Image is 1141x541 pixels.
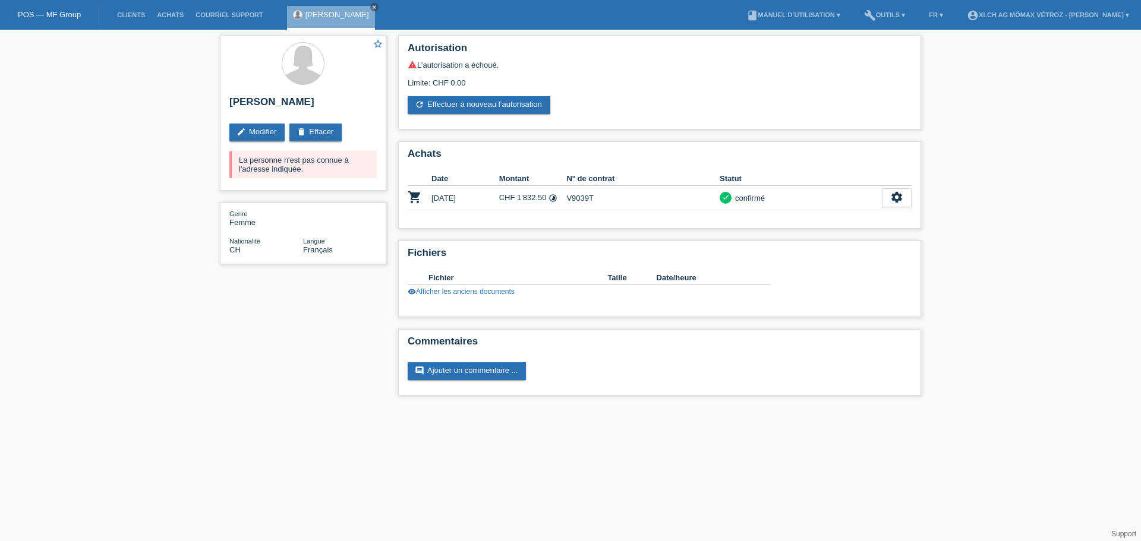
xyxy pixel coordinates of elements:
[1111,530,1136,538] a: Support
[428,271,607,285] th: Fichier
[373,39,383,49] i: star_border
[657,271,754,285] th: Date/heure
[431,186,499,210] td: [DATE]
[229,238,260,245] span: Nationalité
[371,4,377,10] i: close
[151,11,190,18] a: Achats
[111,11,151,18] a: Clients
[229,245,241,254] span: Suisse
[229,210,248,217] span: Genre
[408,96,550,114] a: refreshEffectuer à nouveau l’autorisation
[415,100,424,109] i: refresh
[229,151,377,178] div: La personne n'est pas connue à l'adresse indiquée.
[408,336,912,353] h2: Commentaires
[408,148,912,166] h2: Achats
[373,39,383,51] a: star_border
[415,366,424,375] i: comment
[566,172,720,186] th: N° de contrat
[305,10,369,19] a: [PERSON_NAME]
[967,10,979,21] i: account_circle
[858,11,911,18] a: buildOutils ▾
[408,247,912,265] h2: Fichiers
[431,172,499,186] th: Date
[303,245,333,254] span: Français
[746,10,758,21] i: book
[408,287,515,296] a: visibilityAfficher les anciens documents
[864,10,876,21] i: build
[499,186,567,210] td: CHF 1'832.50
[408,190,422,204] i: POSP00021808
[229,124,285,141] a: editModifier
[229,209,303,227] div: Femme
[721,193,730,201] i: check
[408,60,417,69] i: warning
[229,96,377,114] h2: [PERSON_NAME]
[289,124,342,141] a: deleteEffacer
[566,186,720,210] td: V9039T
[499,172,567,186] th: Montant
[303,238,325,245] span: Langue
[237,127,246,137] i: edit
[549,194,557,203] i: Taux fixes - Paiement d’intérêts par le client (12 versements)
[961,11,1135,18] a: account_circleXLCH AG Mömax Vétroz - [PERSON_NAME] ▾
[720,172,882,186] th: Statut
[408,60,912,69] div: L’autorisation a échoué.
[190,11,269,18] a: Courriel Support
[732,192,765,204] div: confirmé
[890,191,903,204] i: settings
[923,11,949,18] a: FR ▾
[408,287,416,296] i: visibility
[370,3,379,11] a: close
[297,127,306,137] i: delete
[607,271,656,285] th: Taille
[408,362,526,380] a: commentAjouter un commentaire ...
[18,10,81,19] a: POS — MF Group
[408,69,912,87] div: Limite: CHF 0.00
[408,42,912,60] h2: Autorisation
[740,11,846,18] a: bookManuel d’utilisation ▾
